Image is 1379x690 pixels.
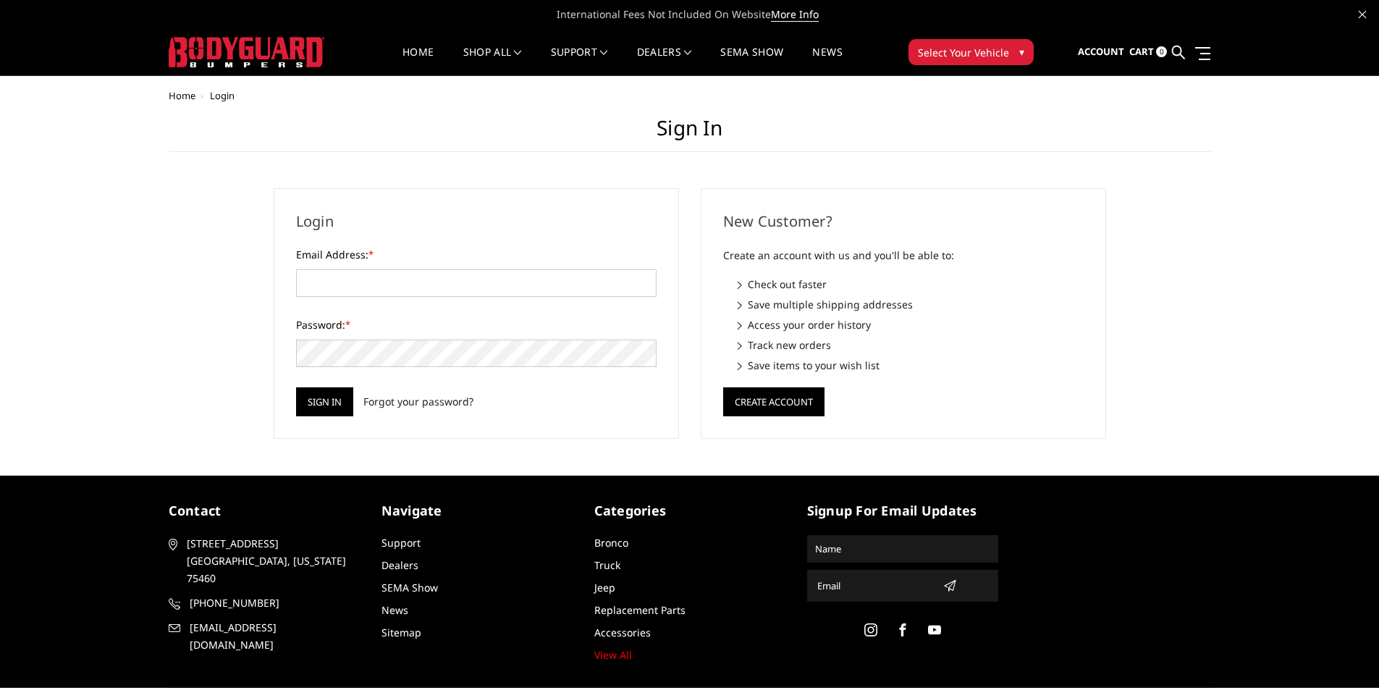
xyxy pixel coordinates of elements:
img: BODYGUARD BUMPERS [169,37,324,67]
a: Home [169,89,195,102]
a: Bronco [594,536,628,550]
a: Dealers [381,558,418,572]
span: 0 [1156,46,1167,57]
a: SEMA Show [720,47,783,75]
a: Cart 0 [1129,33,1167,72]
li: Check out faster [738,277,1084,292]
h5: contact [169,501,360,521]
span: ▾ [1019,44,1024,59]
a: More Info [771,7,819,22]
span: Cart [1129,45,1154,58]
span: Account [1078,45,1124,58]
button: Create Account [723,387,825,416]
a: Jeep [594,581,615,594]
a: Truck [594,558,620,572]
span: [EMAIL_ADDRESS][DOMAIN_NAME] [190,619,358,654]
a: View All [594,648,632,662]
a: Sitemap [381,626,421,639]
li: Save items to your wish list [738,358,1084,373]
h5: signup for email updates [807,501,998,521]
span: [STREET_ADDRESS] [GEOGRAPHIC_DATA], [US_STATE] 75460 [187,535,355,587]
a: SEMA Show [381,581,438,594]
a: Create Account [723,393,825,407]
a: Account [1078,33,1124,72]
a: Dealers [637,47,692,75]
a: Replacement Parts [594,603,686,617]
a: Home [402,47,434,75]
input: Sign in [296,387,353,416]
span: [PHONE_NUMBER] [190,594,358,612]
a: Support [551,47,608,75]
input: Name [809,537,996,560]
li: Track new orders [738,337,1084,353]
input: Email [811,574,937,597]
button: Select Your Vehicle [908,39,1034,65]
a: News [381,603,408,617]
a: News [812,47,842,75]
label: Password: [296,317,657,332]
a: Accessories [594,626,651,639]
h2: Login [296,211,657,232]
h5: Categories [594,501,785,521]
h1: Sign in [169,116,1211,152]
li: Access your order history [738,317,1084,332]
a: Forgot your password? [363,394,473,409]
a: shop all [463,47,522,75]
h5: Navigate [381,501,573,521]
a: Support [381,536,421,550]
label: Email Address: [296,247,657,262]
p: Create an account with us and you'll be able to: [723,247,1084,264]
li: Save multiple shipping addresses [738,297,1084,312]
a: [EMAIL_ADDRESS][DOMAIN_NAME] [169,619,360,654]
span: Login [210,89,235,102]
a: [PHONE_NUMBER] [169,594,360,612]
h2: New Customer? [723,211,1084,232]
span: Select Your Vehicle [918,45,1009,60]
